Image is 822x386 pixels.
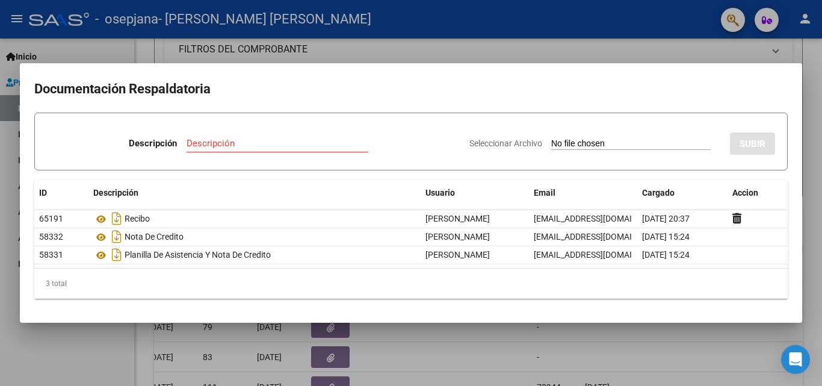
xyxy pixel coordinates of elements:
datatable-header-cell: Descripción [88,180,421,206]
div: Open Intercom Messenger [781,345,810,374]
span: [DATE] 15:24 [642,232,690,241]
span: [EMAIL_ADDRESS][DOMAIN_NAME] [534,250,667,260]
span: 58332 [39,232,63,241]
div: Recibo [93,209,416,228]
span: [DATE] 15:24 [642,250,690,260]
span: [PERSON_NAME] [425,250,490,260]
span: Seleccionar Archivo [469,139,542,148]
span: Descripción [93,188,138,198]
span: Cargado [642,188,675,198]
i: Descargar documento [109,209,125,228]
span: [PERSON_NAME] [425,214,490,223]
span: 58331 [39,250,63,260]
datatable-header-cell: Cargado [637,180,728,206]
span: 65191 [39,214,63,223]
span: [EMAIL_ADDRESS][DOMAIN_NAME] [534,232,667,241]
div: Planilla De Asistencia Y Nota De Credito [93,245,416,264]
h2: Documentación Respaldatoria [34,78,788,101]
span: [PERSON_NAME] [425,232,490,241]
datatable-header-cell: ID [34,180,88,206]
span: ID [39,188,47,198]
span: Email [534,188,555,198]
span: SUBIR [740,139,765,149]
div: Nota De Credito [93,227,416,246]
p: Descripción [129,137,177,151]
datatable-header-cell: Usuario [421,180,529,206]
span: Usuario [425,188,455,198]
i: Descargar documento [109,227,125,246]
span: [DATE] 20:37 [642,214,690,223]
div: 3 total [34,269,788,299]
i: Descargar documento [109,245,125,264]
datatable-header-cell: Email [529,180,637,206]
button: SUBIR [730,132,775,155]
span: [EMAIL_ADDRESS][DOMAIN_NAME] [534,214,667,223]
datatable-header-cell: Accion [728,180,788,206]
span: Accion [732,188,758,198]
